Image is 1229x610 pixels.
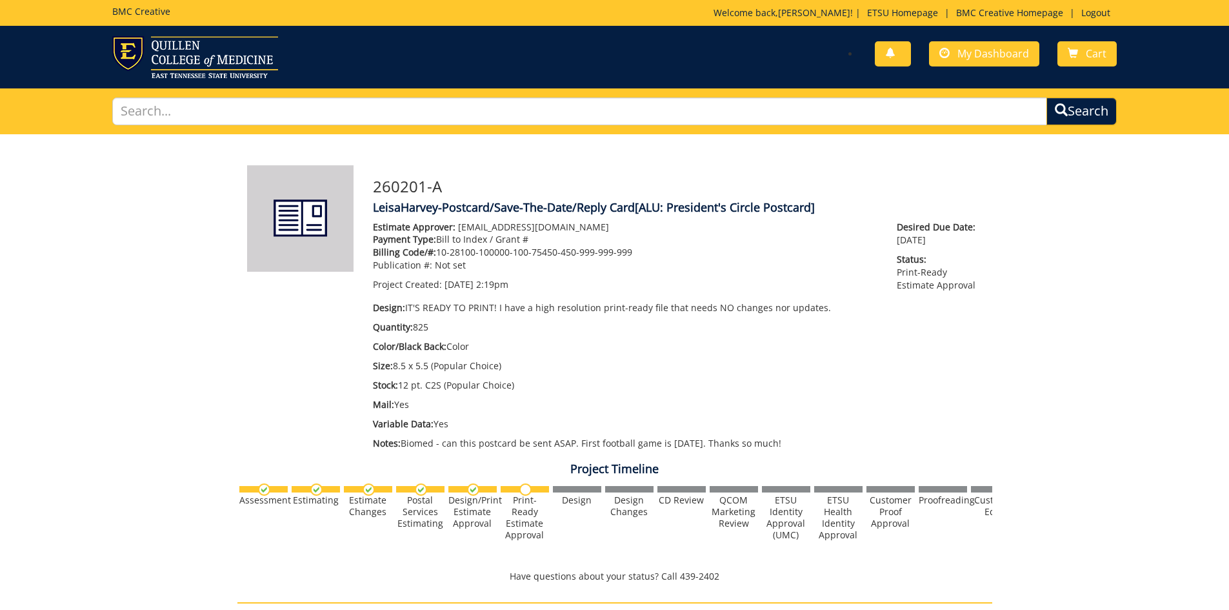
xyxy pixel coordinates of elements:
[1046,97,1117,125] button: Search
[714,6,1117,19] p: Welcome back, ! | | |
[971,494,1019,518] div: Customer Edits
[239,494,288,506] div: Assessment
[778,6,850,19] a: [PERSON_NAME]
[897,253,982,266] span: Status:
[897,253,982,292] p: Print-Ready Estimate Approval
[373,437,401,449] span: Notes:
[310,483,323,496] img: checkmark
[396,494,445,529] div: Postal Services Estimating
[237,463,992,476] h4: Project Timeline
[553,494,601,506] div: Design
[448,494,497,529] div: Design/Print Estimate Approval
[710,494,758,529] div: QCOM Marketing Review
[929,41,1039,66] a: My Dashboard
[373,379,878,392] p: 12 pt. C2S (Popular Choice)
[415,483,427,496] img: checkmark
[373,321,878,334] p: 825
[501,494,549,541] div: Print-Ready Estimate Approval
[957,46,1029,61] span: My Dashboard
[1057,41,1117,66] a: Cart
[1086,46,1106,61] span: Cart
[292,494,340,506] div: Estimating
[1075,6,1117,19] a: Logout
[950,6,1070,19] a: BMC Creative Homepage
[635,199,815,215] span: [ALU: President's Circle Postcard]
[247,165,354,272] img: Product featured image
[897,221,982,234] span: Desired Due Date:
[373,201,983,214] h4: LeisaHarvey-Postcard/Save-The-Date/Reply Card
[605,494,654,518] div: Design Changes
[519,483,532,496] img: no
[373,379,398,391] span: Stock:
[373,437,878,450] p: Biomed - can this postcard be sent ASAP. First football game is [DATE]. Thanks so much!
[112,6,170,16] h5: BMC Creative
[373,259,432,271] span: Publication #:
[373,278,442,290] span: Project Created:
[373,221,878,234] p: [EMAIL_ADDRESS][DOMAIN_NAME]
[373,340,446,352] span: Color/Black Back:
[373,321,413,333] span: Quantity:
[373,418,434,430] span: Variable Data:
[814,494,863,541] div: ETSU Health Identity Approval
[467,483,479,496] img: checkmark
[762,494,810,541] div: ETSU Identity Approval (UMC)
[373,221,455,233] span: Estimate Approver:
[919,494,967,506] div: Proofreading
[258,483,270,496] img: checkmark
[373,360,393,372] span: Size:
[112,36,278,78] img: ETSU logo
[363,483,375,496] img: checkmark
[373,301,405,314] span: Design:
[897,221,982,247] p: [DATE]
[861,6,944,19] a: ETSU Homepage
[373,233,878,246] p: Bill to Index / Grant #
[373,301,878,314] p: IT'S READY TO PRINT! I have a high resolution print-ready file that needs NO changes nor updates.
[373,398,394,411] span: Mail:
[373,233,436,245] span: Payment Type:
[373,418,878,431] p: Yes
[373,246,436,258] span: Billing Code/#:
[373,360,878,372] p: 8.5 x 5.5 (Popular Choice)
[435,259,466,271] span: Not set
[373,178,983,195] h3: 260201-A
[445,278,508,290] span: [DATE] 2:19pm
[657,494,706,506] div: CD Review
[866,494,915,529] div: Customer Proof Approval
[237,570,992,583] p: Have questions about your status? Call 439-2402
[373,246,878,259] p: 10-28100-100000-100-75450-450-999-999-999
[344,494,392,518] div: Estimate Changes
[112,97,1048,125] input: Search...
[373,398,878,411] p: Yes
[373,340,878,353] p: Color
